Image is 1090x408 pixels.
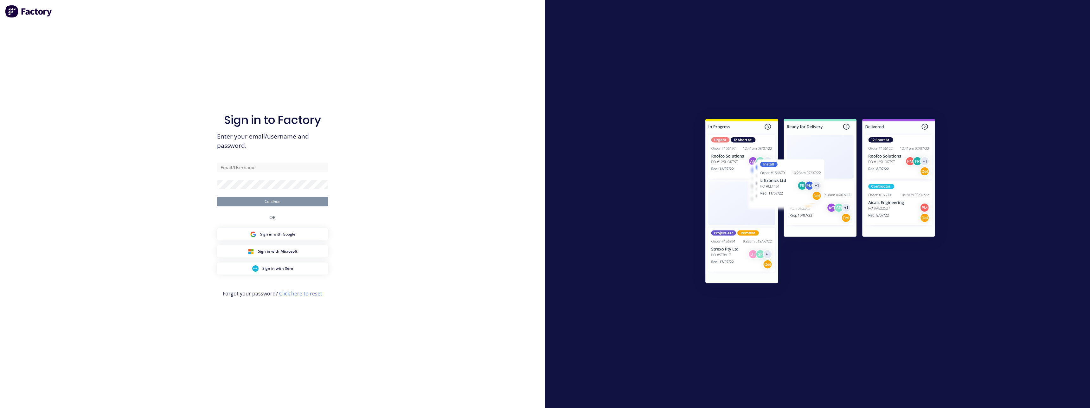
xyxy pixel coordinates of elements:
span: Sign in with Xero [262,266,293,271]
span: Enter your email/username and password. [217,132,328,150]
img: Sign in [691,106,949,298]
input: Email/Username [217,163,328,172]
img: Xero Sign in [252,265,259,272]
span: Sign in with Microsoft [258,249,298,254]
img: Microsoft Sign in [248,248,254,255]
img: Google Sign in [250,231,256,237]
button: Xero Sign inSign in with Xero [217,262,328,275]
h1: Sign in to Factory [224,113,321,127]
a: Click here to reset [279,290,322,297]
button: Microsoft Sign inSign in with Microsoft [217,245,328,257]
button: Google Sign inSign in with Google [217,228,328,240]
span: Forgot your password? [223,290,322,297]
div: OR [269,206,276,228]
span: Sign in with Google [260,231,295,237]
button: Continue [217,197,328,206]
img: Factory [5,5,53,18]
